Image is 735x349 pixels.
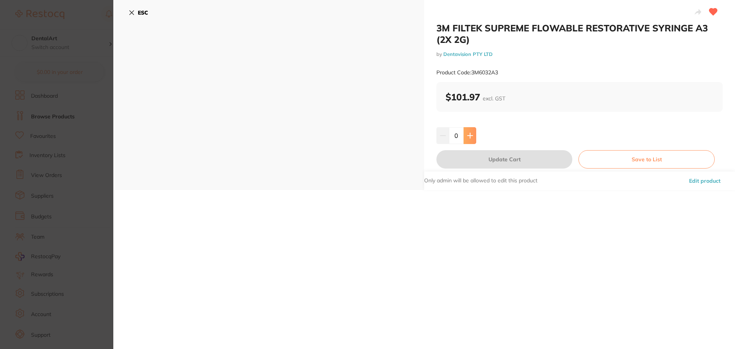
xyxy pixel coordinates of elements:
a: Dentavision PTY LTD [443,51,493,57]
small: Product Code: 3M6032A3 [436,69,498,76]
p: Only admin will be allowed to edit this product [424,177,537,185]
button: Save to List [578,150,715,169]
b: ESC [138,9,148,16]
b: $101.97 [446,91,505,103]
h2: 3M FILTEK SUPREME FLOWABLE RESTORATIVE SYRINGE A3 (2X 2G) [436,22,723,45]
button: ESC [129,6,148,19]
button: Edit product [687,172,723,190]
button: Update Cart [436,150,572,169]
small: by [436,51,723,57]
span: excl. GST [483,95,505,102]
